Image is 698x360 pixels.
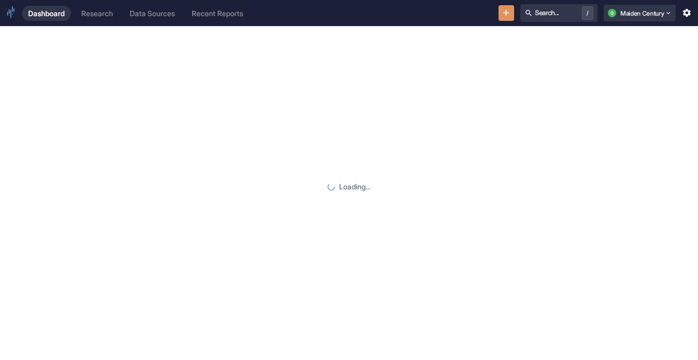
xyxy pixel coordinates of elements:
a: Dashboard [22,6,71,21]
button: Search.../ [520,4,597,22]
div: Dashboard [28,9,65,18]
div: Research [81,9,113,18]
div: Data Sources [130,9,175,18]
button: QMaiden Century [604,5,676,21]
a: Data Sources [123,6,181,21]
a: Research [75,6,119,21]
div: Recent Reports [192,9,243,18]
button: New Resource [498,5,515,21]
p: Loading... [339,181,370,192]
a: Recent Reports [185,6,250,21]
div: Q [608,9,616,17]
